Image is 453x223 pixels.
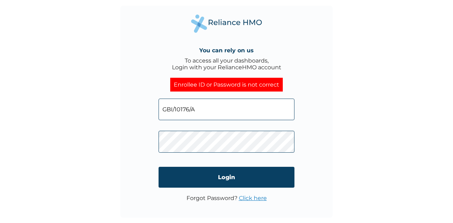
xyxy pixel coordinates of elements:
[199,47,254,54] h4: You can rely on us
[159,99,294,120] input: Email address or HMO ID
[239,195,267,201] a: Click here
[159,167,294,188] input: Login
[187,195,267,201] p: Forgot Password?
[170,78,283,92] div: Enrollee ID or Password is not correct
[191,14,262,33] img: Reliance Health's Logo
[172,57,281,71] div: To access all your dashboards, Login with your RelianceHMO account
